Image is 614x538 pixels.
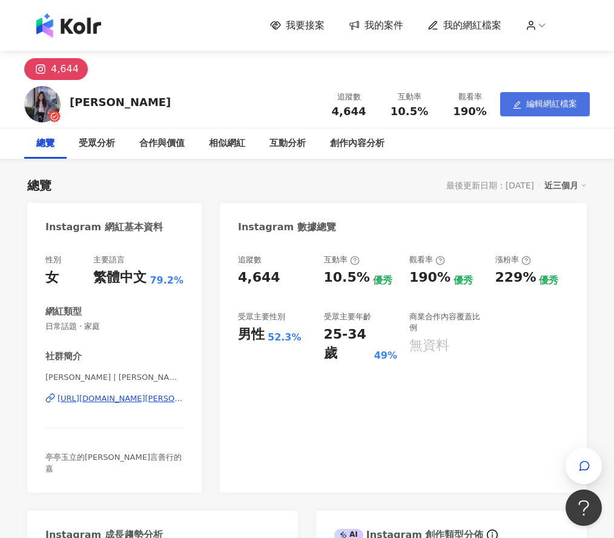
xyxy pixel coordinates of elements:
[45,268,59,287] div: 女
[70,95,171,110] div: [PERSON_NAME]
[409,311,483,333] div: 商業合作內容覆蓋比例
[446,181,534,190] div: 最後更新日期：[DATE]
[238,254,262,265] div: 追蹤數
[79,136,115,151] div: 受眾分析
[409,268,451,287] div: 190%
[539,274,558,287] div: 優秀
[238,311,285,322] div: 受眾主要性別
[386,91,432,103] div: 互動率
[365,19,403,32] span: 我的案件
[24,86,61,122] img: KOL Avatar
[93,254,125,265] div: 主要語言
[51,61,79,78] div: 4,644
[268,331,302,344] div: 52.3%
[409,254,445,265] div: 觀看率
[454,274,473,287] div: 優秀
[447,91,493,103] div: 觀看率
[427,19,501,32] a: 我的網紅檔案
[326,91,372,103] div: 追蹤數
[513,101,521,109] span: edit
[45,321,183,332] span: 日常話題 · 家庭
[45,254,61,265] div: 性別
[238,221,336,234] div: Instagram 數據總覽
[93,268,147,287] div: 繁體中文
[374,349,397,362] div: 49%
[566,490,602,526] iframe: Help Scout Beacon - Open
[45,350,82,363] div: 社群簡介
[453,105,487,118] span: 190%
[409,336,449,355] div: 無資料
[373,274,392,287] div: 優秀
[269,136,306,151] div: 互動分析
[324,311,371,322] div: 受眾主要年齡
[349,19,403,32] a: 我的案件
[495,268,536,287] div: 229%
[495,254,531,265] div: 漲粉率
[45,221,163,234] div: Instagram 網紅基本資料
[238,268,280,287] div: 4,644
[45,453,182,473] span: 亭亭玉立的[PERSON_NAME]言善行的嘉
[391,105,428,118] span: 10.5%
[332,105,366,118] span: 4,644
[58,393,183,404] div: [URL][DOMAIN_NAME][PERSON_NAME][DOMAIN_NAME]
[139,136,185,151] div: 合作與價值
[27,177,51,194] div: 總覽
[443,19,501,32] span: 我的網紅檔案
[544,178,587,193] div: 近三個月
[150,274,183,287] span: 79.2%
[24,58,88,80] button: 4,644
[500,92,590,116] button: edit編輯網紅檔案
[324,254,360,265] div: 互動率
[238,325,265,344] div: 男性
[36,136,54,151] div: 總覽
[286,19,325,32] span: 我要接案
[270,19,325,32] a: 我要接案
[45,372,183,383] span: [PERSON_NAME] | [PERSON_NAME].o1o7
[324,325,371,363] div: 25-34 歲
[526,99,577,108] span: 編輯網紅檔案
[36,13,101,38] img: logo
[330,136,385,151] div: 創作內容分析
[209,136,245,151] div: 相似網紅
[45,393,183,404] a: [URL][DOMAIN_NAME][PERSON_NAME][DOMAIN_NAME]
[45,305,82,318] div: 網紅類型
[324,268,370,287] div: 10.5%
